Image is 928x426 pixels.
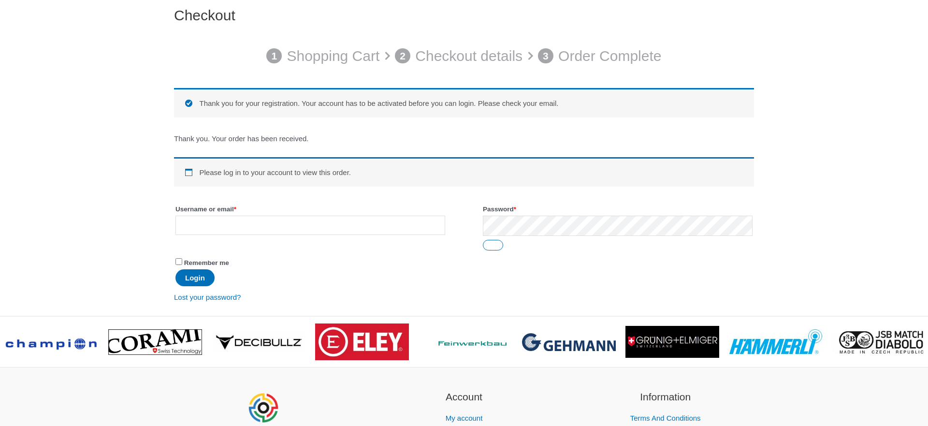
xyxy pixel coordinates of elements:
[395,48,410,64] span: 2
[483,240,503,250] button: Show password
[395,43,522,70] a: 2 Checkout details
[577,389,754,405] h2: Information
[174,7,754,24] h1: Checkout
[446,414,483,422] a: My account
[630,414,701,422] a: Terms And Conditions
[376,389,553,405] h2: Account
[415,43,522,70] p: Checkout details
[174,88,754,118] div: Thank you for your registration. Your account has to be activated before you can login. Please ch...
[184,259,229,266] span: Remember me
[174,293,241,301] a: Lost your password?
[287,43,379,70] p: Shopping Cart
[483,203,753,216] label: Password
[175,258,182,265] input: Remember me
[174,157,754,187] div: Please log in to your account to view this order.
[266,43,379,70] a: 1 Shopping Cart
[175,203,445,216] label: Username or email
[174,88,754,316] div: Thank you. Your order has been received.
[266,48,282,64] span: 1
[175,269,215,286] button: Login
[315,323,409,360] img: brand logo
